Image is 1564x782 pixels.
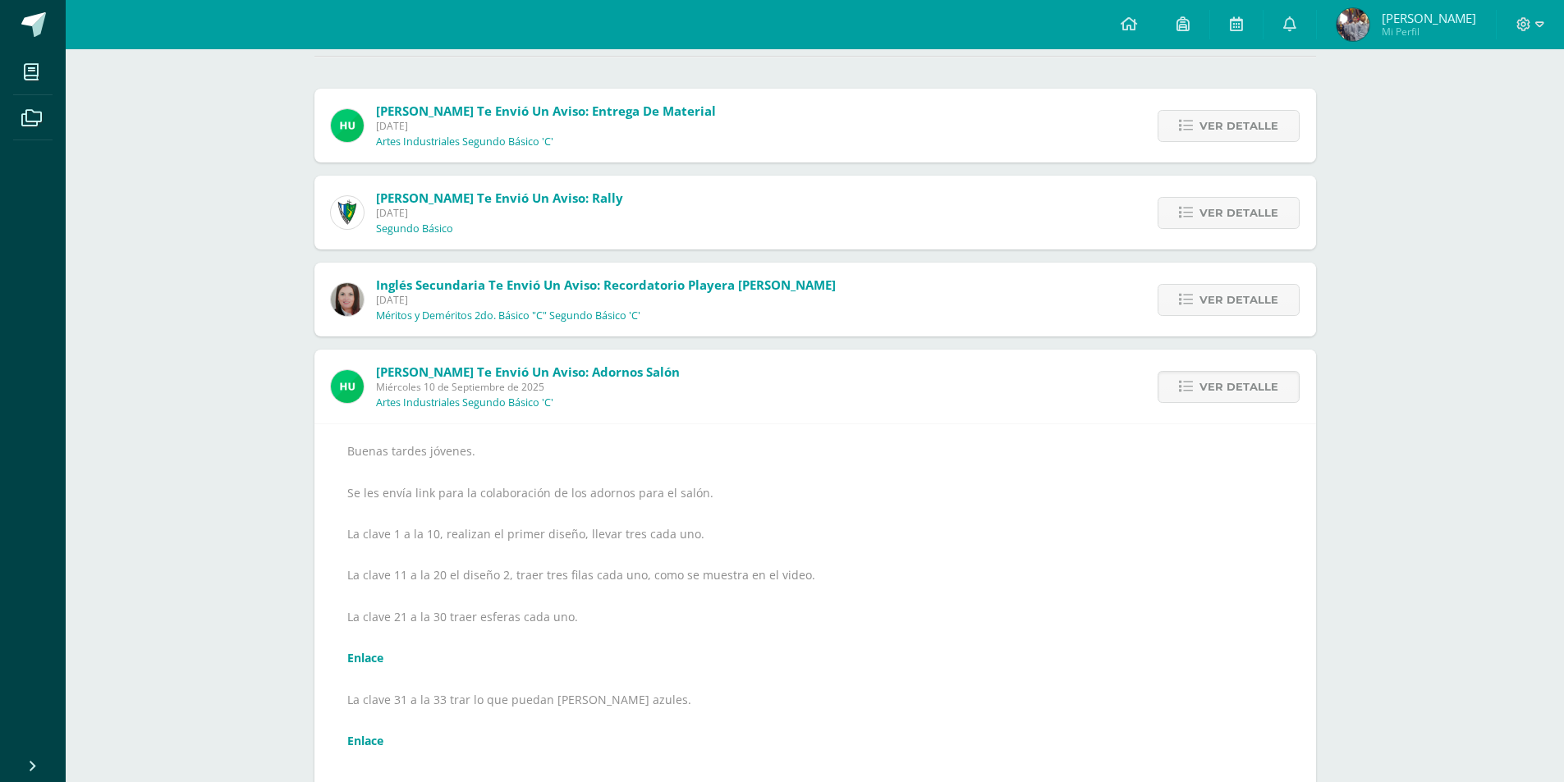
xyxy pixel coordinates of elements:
span: [PERSON_NAME] te envió un aviso: Adornos salón [376,364,680,380]
span: Ver detalle [1199,198,1278,228]
span: Mi Perfil [1382,25,1476,39]
p: Méritos y Deméritos 2do. Básico "C" Segundo Básico 'C' [376,309,640,322]
span: [DATE] [376,293,836,307]
p: Segundo Básico [376,222,453,236]
p: Artes Industriales Segundo Básico 'C' [376,135,553,149]
span: [PERSON_NAME] te envió un aviso: Rally [376,190,623,206]
span: [DATE] [376,119,716,133]
span: [PERSON_NAME] [1382,10,1476,26]
a: Enlace [347,650,383,665]
span: Ver detalle [1199,111,1278,141]
img: fd23069c3bd5c8dde97a66a86ce78287.png [331,370,364,403]
span: Inglés Secundaria te envió un aviso: Recordatorio Playera [PERSON_NAME] [376,277,836,293]
a: Enlace [347,733,383,748]
p: Artes Industriales Segundo Básico 'C' [376,396,553,409]
span: Ver detalle [1199,285,1278,315]
img: 77aa625120021a8a9975968244b35608.png [1337,8,1369,41]
img: fd23069c3bd5c8dde97a66a86ce78287.png [331,109,364,142]
span: Ver detalle [1199,372,1278,402]
span: [PERSON_NAME] te envió un aviso: Entrega de material [376,103,716,119]
span: Miércoles 10 de Septiembre de 2025 [376,380,680,394]
img: 9f174a157161b4ddbe12118a61fed988.png [331,196,364,229]
img: 8af0450cf43d44e38c4a1497329761f3.png [331,283,364,316]
span: [DATE] [376,206,623,220]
